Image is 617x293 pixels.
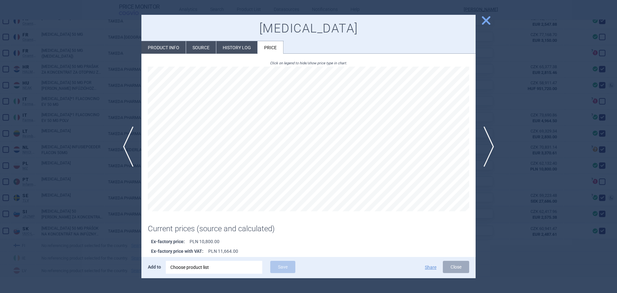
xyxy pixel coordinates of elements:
[141,41,186,54] li: Product info
[443,261,469,273] button: Close
[148,21,469,36] h1: [MEDICAL_DATA]
[170,261,258,274] div: Choose product list
[148,261,161,273] p: Add to
[166,261,262,274] div: Choose product list
[216,41,257,54] li: History log
[151,256,199,266] strong: Retail price with VAT :
[151,246,208,256] strong: Ex-factory price with VAT :
[148,60,469,67] p: Click on legend to hide/show price type in chart.
[151,237,190,246] strong: Ex-factory price :
[258,41,283,54] li: Price
[148,224,469,233] h1: Current prices (source and calculated)
[270,261,295,273] button: Save
[151,237,476,246] li: PLN 10,800.00
[151,246,476,256] li: PLN 11,664.00
[425,265,436,270] button: Share
[186,41,216,54] li: Source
